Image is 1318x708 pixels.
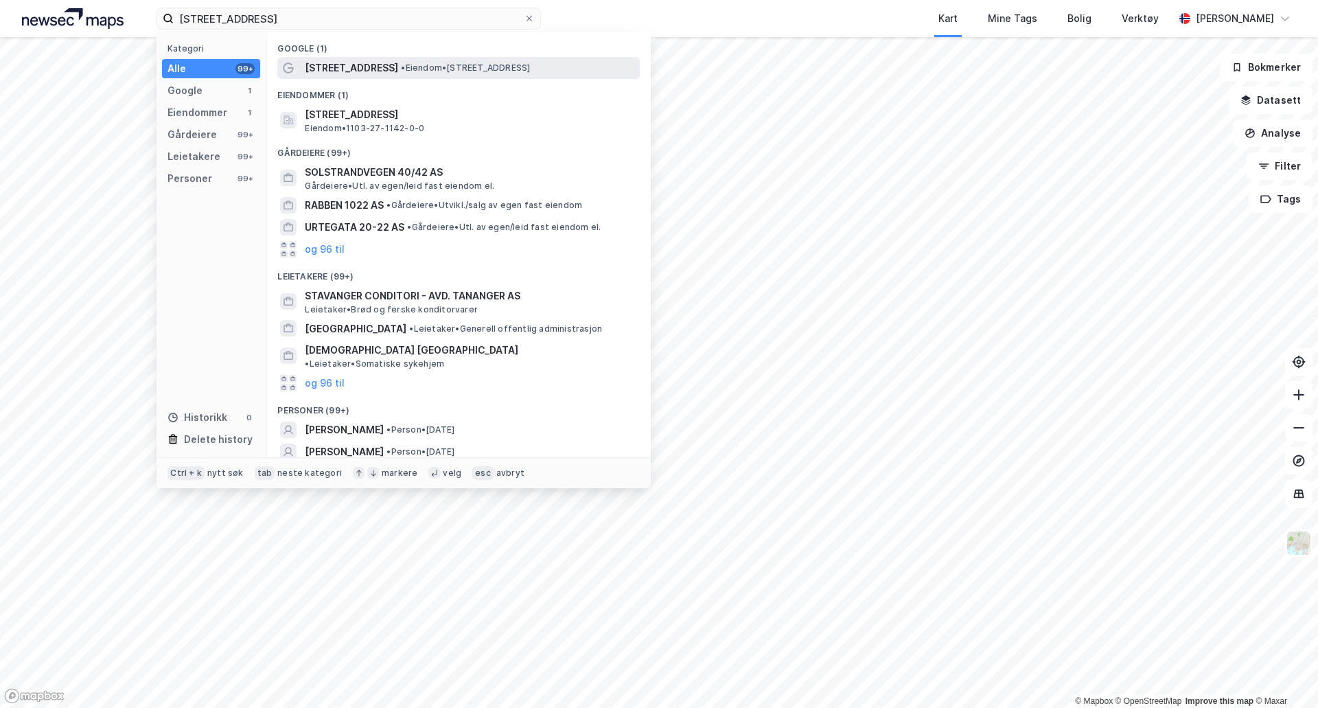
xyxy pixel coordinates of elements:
[305,304,478,315] span: Leietaker • Brød og ferske konditorvarer
[174,8,524,29] input: Søk på adresse, matrikkel, gårdeiere, leietakere eller personer
[386,446,391,457] span: •
[305,241,345,258] button: og 96 til
[305,342,518,358] span: [DEMOGRAPHIC_DATA] [GEOGRAPHIC_DATA]
[1249,642,1318,708] iframe: Chat Widget
[1186,696,1253,706] a: Improve this map
[207,468,244,479] div: nytt søk
[305,358,309,369] span: •
[409,323,602,334] span: Leietaker • Generell offentlig administrasjon
[401,62,530,73] span: Eiendom • [STREET_ADDRESS]
[443,468,461,479] div: velg
[386,446,454,457] span: Person • [DATE]
[386,424,391,435] span: •
[305,422,384,438] span: [PERSON_NAME]
[1249,642,1318,708] div: Kontrollprogram for chat
[305,106,634,123] span: [STREET_ADDRESS]
[1122,10,1159,27] div: Verktøy
[1233,119,1313,147] button: Analyse
[266,137,651,161] div: Gårdeiere (99+)
[235,129,255,140] div: 99+
[305,60,398,76] span: [STREET_ADDRESS]
[167,148,220,165] div: Leietakere
[167,82,203,99] div: Google
[266,79,651,104] div: Eiendommer (1)
[255,466,275,480] div: tab
[305,219,404,236] span: URTEGATA 20-22 AS
[305,164,634,181] span: SOLSTRANDVEGEN 40/42 AS
[386,200,391,210] span: •
[1247,152,1313,180] button: Filter
[1067,10,1091,27] div: Bolig
[382,468,417,479] div: markere
[305,358,444,369] span: Leietaker • Somatiske sykehjem
[386,200,582,211] span: Gårdeiere • Utvikl./salg av egen fast eiendom
[386,424,454,435] span: Person • [DATE]
[235,63,255,74] div: 99+
[1075,696,1113,706] a: Mapbox
[244,85,255,96] div: 1
[4,688,65,704] a: Mapbox homepage
[1286,530,1312,556] img: Z
[184,431,253,448] div: Delete history
[472,466,494,480] div: esc
[938,10,958,27] div: Kart
[167,466,205,480] div: Ctrl + k
[167,409,227,426] div: Historikk
[407,222,601,233] span: Gårdeiere • Utl. av egen/leid fast eiendom el.
[305,181,494,192] span: Gårdeiere • Utl. av egen/leid fast eiendom el.
[1115,696,1182,706] a: OpenStreetMap
[409,323,413,334] span: •
[1229,87,1313,114] button: Datasett
[244,412,255,423] div: 0
[277,468,342,479] div: neste kategori
[1196,10,1274,27] div: [PERSON_NAME]
[305,444,384,460] span: [PERSON_NAME]
[305,375,345,391] button: og 96 til
[988,10,1037,27] div: Mine Tags
[167,104,227,121] div: Eiendommer
[305,288,634,304] span: STAVANGER CONDITORI - AVD. TANANGER AS
[1249,185,1313,213] button: Tags
[167,170,212,187] div: Personer
[22,8,124,29] img: logo.a4113a55bc3d86da70a041830d287a7e.svg
[496,468,524,479] div: avbryt
[407,222,411,232] span: •
[305,197,384,214] span: RABBEN 1022 AS
[266,32,651,57] div: Google (1)
[167,60,186,77] div: Alle
[167,43,260,54] div: Kategori
[235,173,255,184] div: 99+
[235,151,255,162] div: 99+
[266,260,651,285] div: Leietakere (99+)
[244,107,255,118] div: 1
[305,123,424,134] span: Eiendom • 1103-27-1142-0-0
[305,321,406,337] span: [GEOGRAPHIC_DATA]
[266,394,651,419] div: Personer (99+)
[167,126,217,143] div: Gårdeiere
[1220,54,1313,81] button: Bokmerker
[401,62,405,73] span: •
